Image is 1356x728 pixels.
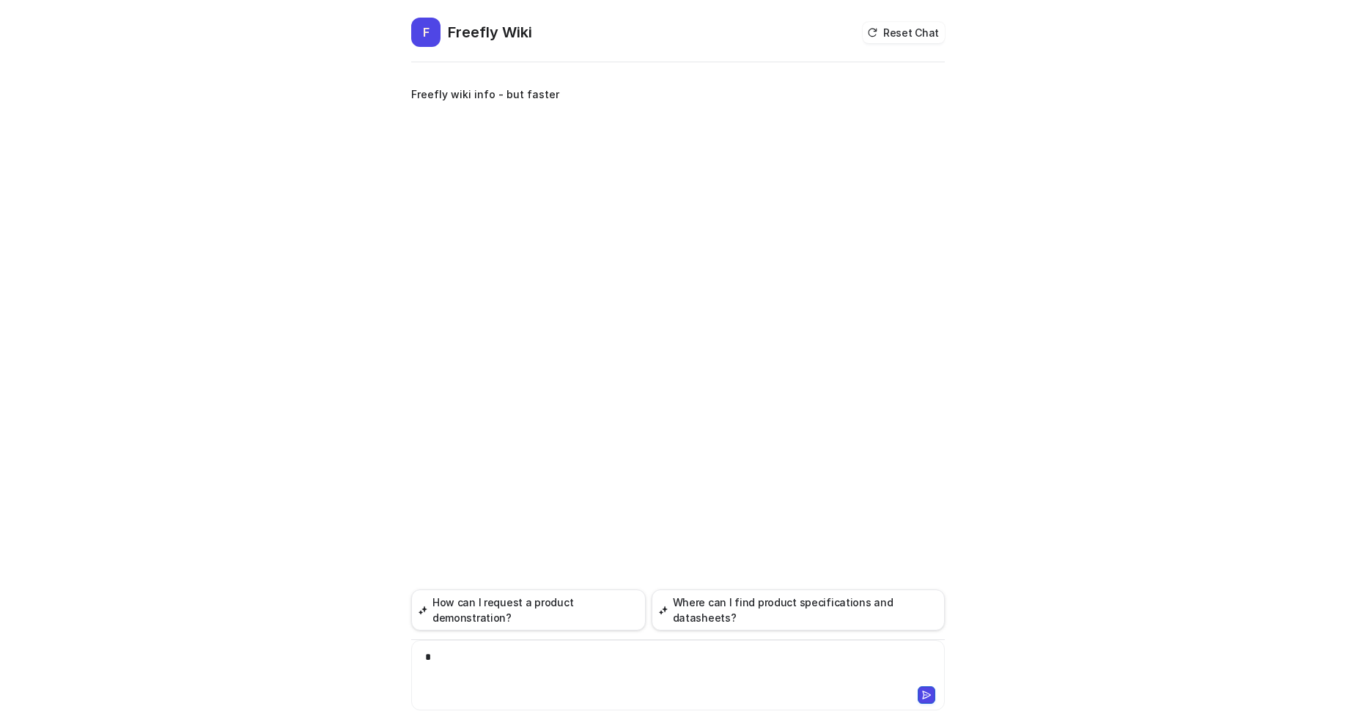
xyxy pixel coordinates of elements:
button: How can I request a product demonstration? [411,589,646,630]
h2: Freefly Wiki [448,22,532,43]
button: Reset Chat [863,22,945,43]
span: F [411,18,441,47]
p: Freefly wiki info - but faster [411,86,559,103]
button: Where can I find product specifications and datasheets? [652,589,945,630]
